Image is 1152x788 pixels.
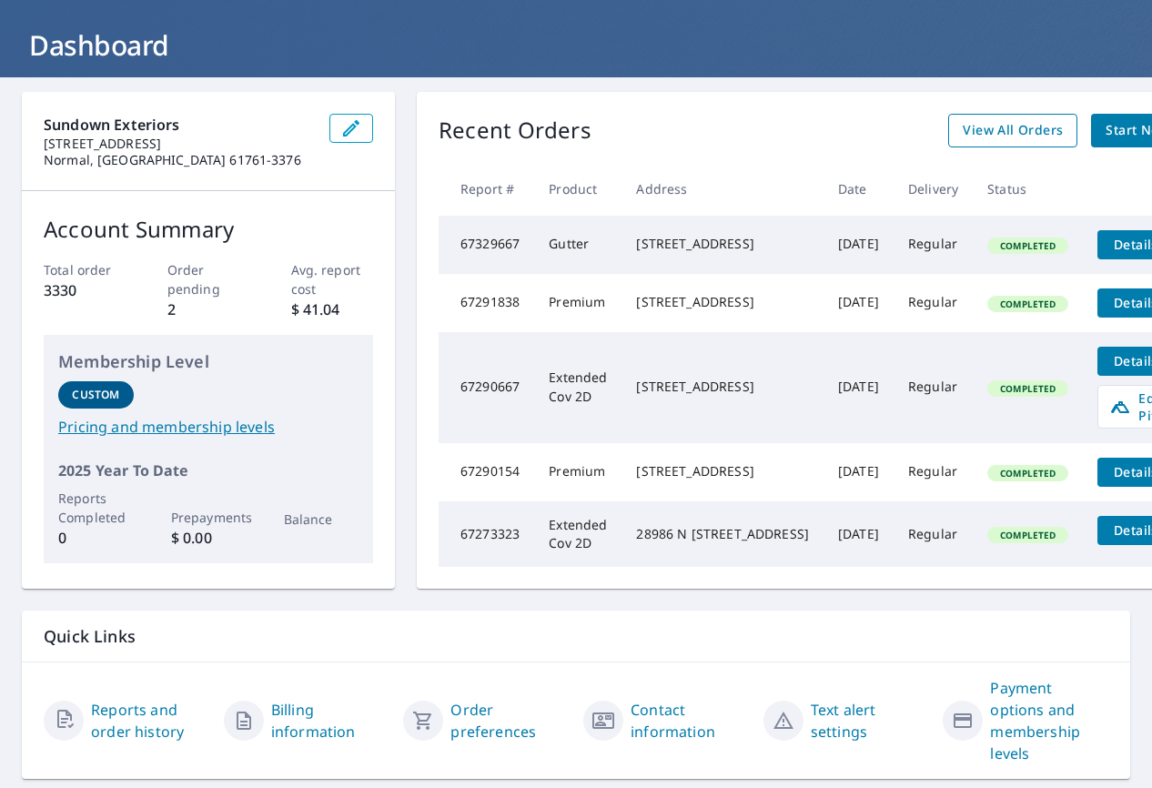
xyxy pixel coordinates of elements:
[636,378,809,396] div: [STREET_ADDRESS]
[534,332,621,443] td: Extended Cov 2D
[990,677,1108,764] a: Payment options and membership levels
[58,349,359,374] p: Membership Level
[44,213,373,246] p: Account Summary
[948,114,1077,147] a: View All Orders
[534,274,621,332] td: Premium
[621,162,824,216] th: Address
[167,260,250,298] p: Order pending
[44,136,315,152] p: [STREET_ADDRESS]
[72,387,119,403] p: Custom
[439,274,534,332] td: 67291838
[291,260,374,298] p: Avg. report cost
[534,216,621,274] td: Gutter
[171,527,247,549] p: $ 0.00
[58,460,359,481] p: 2025 Year To Date
[824,162,894,216] th: Date
[44,152,315,168] p: Normal, [GEOGRAPHIC_DATA] 61761-3376
[450,699,569,743] a: Order preferences
[439,501,534,567] td: 67273323
[636,293,809,311] div: [STREET_ADDRESS]
[894,216,973,274] td: Regular
[22,26,1130,64] h1: Dashboard
[894,332,973,443] td: Regular
[636,462,809,480] div: [STREET_ADDRESS]
[271,699,389,743] a: Billing information
[284,510,359,529] p: Balance
[636,235,809,253] div: [STREET_ADDRESS]
[44,279,126,301] p: 3330
[989,529,1066,541] span: Completed
[894,274,973,332] td: Regular
[91,699,209,743] a: Reports and order history
[811,699,929,743] a: Text alert settings
[44,625,1108,648] p: Quick Links
[894,443,973,501] td: Regular
[894,501,973,567] td: Regular
[989,298,1066,310] span: Completed
[58,527,134,549] p: 0
[167,298,250,320] p: 2
[989,239,1066,252] span: Completed
[439,216,534,274] td: 67329667
[989,382,1066,395] span: Completed
[989,467,1066,480] span: Completed
[439,332,534,443] td: 67290667
[439,114,591,147] p: Recent Orders
[58,416,359,438] a: Pricing and membership levels
[291,298,374,320] p: $ 41.04
[824,443,894,501] td: [DATE]
[58,489,134,527] p: Reports Completed
[534,162,621,216] th: Product
[171,508,247,527] p: Prepayments
[439,162,534,216] th: Report #
[824,501,894,567] td: [DATE]
[534,443,621,501] td: Premium
[631,699,749,743] a: Contact information
[824,332,894,443] td: [DATE]
[824,274,894,332] td: [DATE]
[439,443,534,501] td: 67290154
[534,501,621,567] td: Extended Cov 2D
[973,162,1083,216] th: Status
[44,114,315,136] p: Sundown Exteriors
[963,119,1063,142] span: View All Orders
[824,216,894,274] td: [DATE]
[636,525,809,543] div: 28986 N [STREET_ADDRESS]
[44,260,126,279] p: Total order
[894,162,973,216] th: Delivery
